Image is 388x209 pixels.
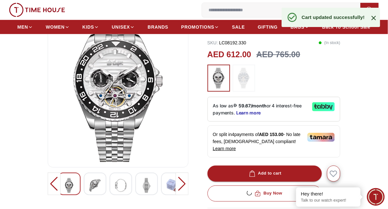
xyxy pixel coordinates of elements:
[259,132,284,137] span: AED 153.00
[89,178,101,193] img: Lee Cooper Men's Automatic Silver Dial Watch - LC08192.330
[208,125,341,158] div: Or split in 4 payments of - No late fees, [DEMOGRAPHIC_DATA] compliant!
[291,21,309,33] a: BAGS
[208,40,247,46] p: LC08192.330
[232,21,245,33] a: SALE
[291,24,305,30] span: BAGS
[181,21,219,33] a: PROMOTIONS
[112,24,130,30] span: UNISEX
[258,21,278,33] a: GIFTING
[232,24,245,30] span: SALE
[208,49,251,61] h2: AED 612.00
[257,49,300,61] h3: AED 765.00
[141,178,152,193] img: Lee Cooper Men's Automatic Silver Dial Watch - LC08192.330
[112,21,135,33] a: UNISEX
[367,188,385,206] div: Chat Widget
[302,14,365,21] div: Cart updated successfully!
[148,24,168,30] span: BRANDS
[319,40,340,46] p: ( In stock )
[82,21,99,33] a: KIDS
[301,198,356,203] p: Talk to our watch expert!
[17,24,28,30] span: MEN
[9,3,65,17] img: ...
[211,68,227,88] img: ...
[208,166,322,182] button: Add to cart
[53,8,183,162] img: Lee Cooper Men's Automatic Silver Dial Watch - LC08192.330
[17,21,33,33] a: MEN
[63,178,75,193] img: Lee Cooper Men's Automatic Silver Dial Watch - LC08192.330
[248,170,282,177] div: Add to cart
[301,191,356,197] div: Hey there!
[46,21,70,33] a: WOMEN
[213,146,236,151] span: Learn more
[307,133,335,142] img: Tamara
[322,24,371,30] span: Back To School Sale
[236,68,252,88] img: ...
[167,178,178,193] img: Lee Cooper Men's Automatic Silver Dial Watch - LC08192.330
[322,21,371,33] a: Back To School Sale
[148,21,168,33] a: BRANDS
[46,24,65,30] span: WOMEN
[258,24,278,30] span: GIFTING
[181,24,214,30] span: PROMOTIONS
[82,24,94,30] span: KIDS
[208,40,218,45] span: SKU :
[115,178,127,193] img: Lee Cooper Men's Automatic Silver Dial Watch - LC08192.330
